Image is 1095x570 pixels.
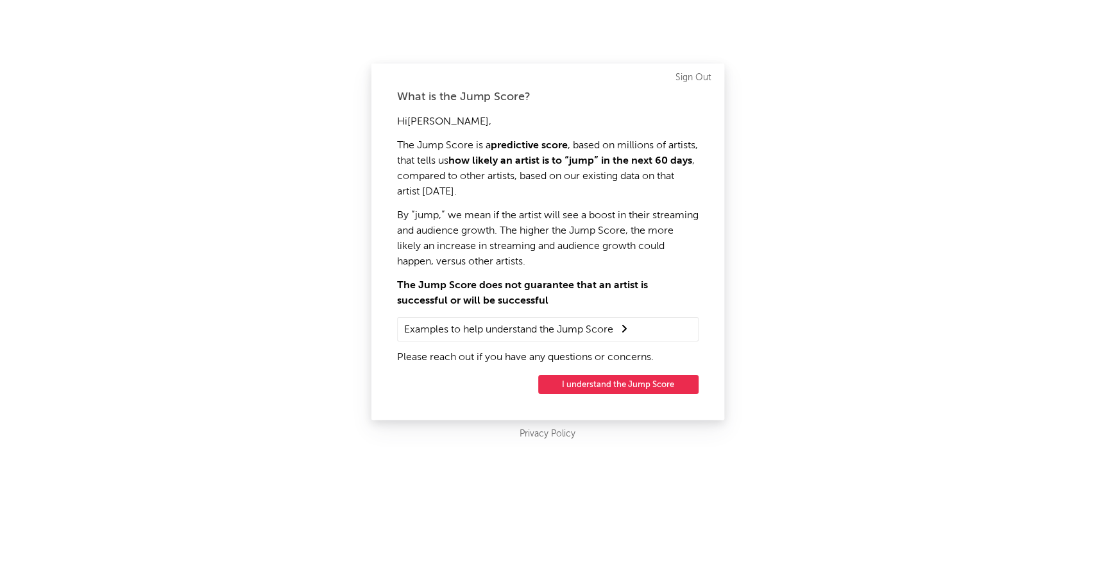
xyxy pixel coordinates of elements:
strong: how likely an artist is to “jump” in the next 60 days [448,156,692,166]
p: Please reach out if you have any questions or concerns. [397,350,699,365]
strong: predictive score [491,141,568,151]
button: I understand the Jump Score [538,375,699,394]
p: Hi [PERSON_NAME] , [397,114,699,130]
strong: The Jump Score does not guarantee that an artist is successful or will be successful [397,281,648,306]
summary: Examples to help understand the Jump Score [404,321,692,338]
a: Privacy Policy [520,426,575,442]
p: By “jump,” we mean if the artist will see a boost in their streaming and audience growth. The hig... [397,208,699,270]
a: Sign Out [675,70,711,85]
div: What is the Jump Score? [397,89,699,105]
p: The Jump Score is a , based on millions of artists, that tells us , compared to other artists, ba... [397,138,699,200]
